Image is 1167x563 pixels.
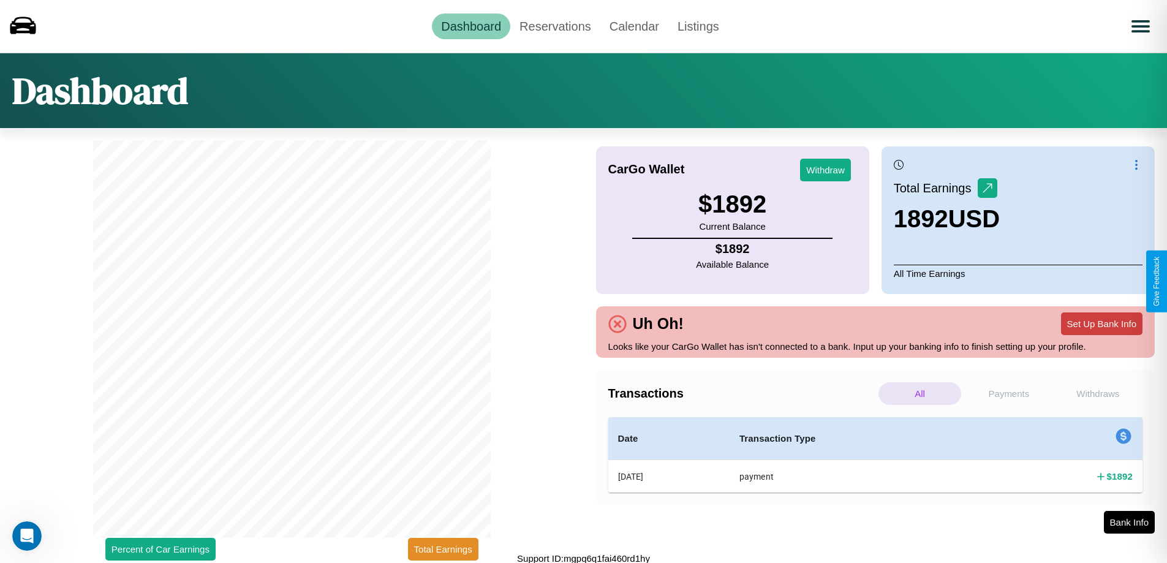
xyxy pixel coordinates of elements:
p: Withdraws [1057,382,1139,405]
button: Bank Info [1104,511,1155,534]
button: Withdraw [800,159,851,181]
button: Open menu [1124,9,1158,43]
p: All Time Earnings [894,265,1142,282]
p: Payments [967,382,1050,405]
a: Reservations [510,13,600,39]
button: Set Up Bank Info [1061,312,1142,335]
h4: $ 1892 [1107,470,1133,483]
a: Dashboard [432,13,510,39]
h4: $ 1892 [696,242,769,256]
h4: Transaction Type [739,431,978,446]
th: [DATE] [608,460,730,493]
th: payment [730,460,988,493]
button: Percent of Car Earnings [105,538,216,561]
button: Total Earnings [408,538,478,561]
h3: 1892 USD [894,205,1000,233]
iframe: Intercom live chat [12,521,42,551]
h3: $ 1892 [698,191,766,218]
a: Calendar [600,13,668,39]
p: Current Balance [698,218,766,235]
h4: CarGo Wallet [608,162,685,176]
div: Give Feedback [1152,257,1161,306]
p: Available Balance [696,256,769,273]
h4: Transactions [608,387,875,401]
a: Listings [668,13,728,39]
p: Looks like your CarGo Wallet has isn't connected to a bank. Input up your banking info to finish ... [608,338,1143,355]
h1: Dashboard [12,66,188,116]
table: simple table [608,417,1143,493]
p: All [878,382,961,405]
h4: Date [618,431,720,446]
h4: Uh Oh! [627,315,690,333]
p: Total Earnings [894,177,978,199]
